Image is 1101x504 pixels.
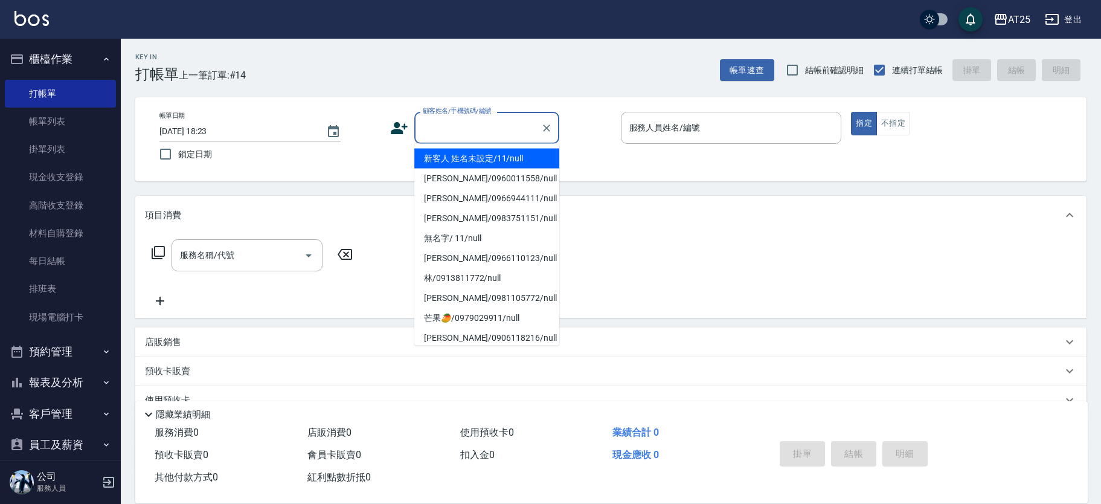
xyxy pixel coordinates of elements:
[155,449,208,460] span: 預收卡販賣 0
[414,268,559,288] li: 林/0913811772/null
[414,169,559,189] li: [PERSON_NAME]/0960011558/null
[145,336,181,349] p: 店販銷售
[414,248,559,268] li: [PERSON_NAME]/0966110123/null
[851,112,877,135] button: 指定
[414,328,559,348] li: [PERSON_NAME]/0906118216/null
[460,427,514,438] span: 使用預收卡 0
[5,219,116,247] a: 材料自購登錄
[5,275,116,303] a: 排班表
[10,470,34,494] img: Person
[307,427,351,438] span: 店販消費 0
[612,449,659,460] span: 現金應收 0
[5,163,116,191] a: 現金收支登錄
[307,449,361,460] span: 會員卡販賣 0
[5,247,116,275] a: 每日結帳
[1008,12,1030,27] div: AT25
[159,121,314,141] input: YYYY/MM/DD hh:mm
[5,80,116,108] a: 打帳單
[876,112,910,135] button: 不指定
[5,398,116,430] button: 客戶管理
[414,189,559,208] li: [PERSON_NAME]/0966944111/null
[5,135,116,163] a: 掛單列表
[37,471,98,483] h5: 公司
[414,208,559,228] li: [PERSON_NAME]/0983751151/null
[307,471,371,483] span: 紅利點數折抵 0
[156,409,210,421] p: 隱藏業績明細
[414,288,559,308] li: [PERSON_NAME]/0981105772/null
[299,246,318,265] button: Open
[155,427,199,438] span: 服務消費 0
[159,111,185,120] label: 帳單日期
[178,148,212,161] span: 鎖定日期
[5,429,116,460] button: 員工及薪資
[135,66,179,83] h3: 打帳單
[989,7,1035,32] button: AT25
[414,228,559,248] li: 無名字/ 11/null
[5,367,116,398] button: 報表及分析
[423,106,492,115] label: 顧客姓名/手機號碼/編號
[460,449,495,460] span: 扣入金 0
[5,192,116,219] a: 高階收支登錄
[135,53,179,61] h2: Key In
[5,44,116,75] button: 櫃檯作業
[5,108,116,135] a: 帳單列表
[958,7,983,31] button: save
[805,64,864,77] span: 結帳前確認明細
[5,303,116,331] a: 現場電腦打卡
[720,59,774,82] button: 帳單速查
[135,357,1087,386] div: 預收卡販賣
[37,483,98,494] p: 服務人員
[538,120,555,137] button: Clear
[612,427,659,438] span: 業績合計 0
[179,68,246,83] span: 上一筆訂單:#14
[155,471,218,483] span: 其他付款方式 0
[892,64,943,77] span: 連續打單結帳
[145,209,181,222] p: 項目消費
[145,365,190,378] p: 預收卡販賣
[1040,8,1087,31] button: 登出
[5,336,116,367] button: 預約管理
[14,11,49,26] img: Logo
[414,149,559,169] li: 新客人 姓名未設定/11/null
[135,386,1087,415] div: 使用預收卡
[145,394,190,407] p: 使用預收卡
[414,308,559,328] li: 芒果🥭/0979029911/null
[319,117,348,146] button: Choose date, selected date is 2025-09-18
[135,328,1087,357] div: 店販銷售
[135,196,1087,234] div: 項目消費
